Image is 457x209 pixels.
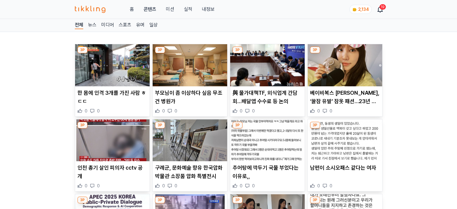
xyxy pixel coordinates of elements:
[233,164,302,180] p: 추어탕에 깍두기 국물 부었다는 이유로,,
[310,197,320,203] div: 3P
[97,183,100,189] span: 0
[75,6,106,13] img: 티끌링
[119,21,131,29] a: 스포츠
[307,119,382,192] div: 3P 남편이 소시오패스 같다는 여자 남편이 소시오패스 같다는 여자 0 0
[152,119,227,192] div: 3P 구례군, 문화예술 향유 한국압화박물관 소장품 압화 특별전시 구례군, 문화예술 향유 한국압화박물관 소장품 압화 특별전시 0 0
[230,119,305,161] img: 추어탕에 깍두기 국물 부었다는 이유로,,
[129,6,134,13] a: 홈
[78,47,87,53] div: 3P
[330,108,332,114] span: 0
[85,183,87,189] span: 0
[78,89,147,106] p: 한 몸에 인격 3개를 가진 사람 ㅎㄷㄷ
[85,108,87,114] span: 0
[75,44,150,86] img: 한 몸에 인격 3개를 가진 사람 ㅎㄷㄷ
[175,183,177,189] span: 0
[310,122,320,128] div: 3P
[330,183,332,189] span: 0
[252,108,255,114] span: 0
[166,6,174,13] button: 미션
[143,6,156,13] a: 콘텐츠
[155,47,165,53] div: 3P
[155,89,225,106] p: 부모님이 좀 이상하다 싶음 무조건 병원가
[230,44,305,86] img: 與 물가대책TF, 외식업계 간담회…배달앱 수수료 등 논의
[78,164,147,180] p: 인천 총기 살인 피의자 cctv 공개
[310,89,380,106] p: 베이비복스 [PERSON_NAME], ‘꿀잠 유발’ 잠옷 패션…23년 만의 단독 콘서트 기대감UP
[358,7,369,12] span: 2,134
[97,108,100,114] span: 0
[78,122,87,128] div: 3P
[233,197,242,203] div: 3P
[75,44,150,117] div: 3P 한 몸에 인격 3개를 가진 사람 ㅎㄷㄷ 한 몸에 인격 3개를 가진 사람 ㅎㄷㄷ 0 0
[233,47,242,53] div: 3P
[153,44,227,86] img: 부모님이 좀 이상하다 싶음 무조건 병원가
[308,44,382,86] img: 베이비복스 윤은혜, ‘꿀잠 유발’ 잠옷 패션…23년 만의 단독 콘서트 기대감UP
[202,6,214,13] a: 내정보
[308,119,382,161] img: 남편이 소시오패스 같다는 여자
[310,47,320,53] div: 3P
[240,183,242,189] span: 0
[379,4,386,10] div: 19
[307,44,382,117] div: 3P 베이비복스 윤은혜, ‘꿀잠 유발’ 잠옷 패션…23년 만의 단독 콘서트 기대감UP 베이비복스 [PERSON_NAME], ‘꿀잠 유발’ 잠옷 패션…23년 만의 단독 콘서트 ...
[88,21,96,29] a: 뉴스
[149,21,158,29] a: 일상
[155,122,165,128] div: 3P
[233,122,242,128] div: 3P
[230,119,305,192] div: 3P 추어탕에 깍두기 국물 부었다는 이유로,, 추어탕에 깍두기 국물 부었다는 이유로,, 0 0
[101,21,114,29] a: 미디어
[75,21,83,29] a: 전체
[252,183,255,189] span: 0
[184,6,192,13] a: 실적
[233,89,302,106] p: 與 물가대책TF, 외식업계 간담회…배달앱 수수료 등 논의
[78,197,87,203] div: 3P
[349,5,370,14] a: coin 2,134
[352,7,357,12] img: coin
[155,164,225,180] p: 구례군, 문화예술 향유 한국압화박물관 소장품 압화 특별전시
[175,108,177,114] span: 0
[230,44,305,117] div: 3P 與 물가대책TF, 외식업계 간담회…배달앱 수수료 등 논의 與 물가대책TF, 외식업계 간담회…배달앱 수수료 등 논의 0 0
[310,164,380,172] p: 남편이 소시오패스 같다는 여자
[155,197,165,203] div: 3P
[75,119,150,192] div: 3P 인천 총기 살인 피의자 cctv 공개 인천 총기 살인 피의자 cctv 공개 0 0
[136,21,145,29] a: 유머
[317,108,320,114] span: 0
[240,108,242,114] span: 0
[378,6,382,13] a: 19
[162,183,165,189] span: 0
[153,119,227,161] img: 구례군, 문화예술 향유 한국압화박물관 소장품 압화 특별전시
[152,44,227,117] div: 3P 부모님이 좀 이상하다 싶음 무조건 병원가 부모님이 좀 이상하다 싶음 무조건 병원가 0 0
[75,119,150,161] img: 인천 총기 살인 피의자 cctv 공개
[317,183,320,189] span: 0
[162,108,165,114] span: 0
